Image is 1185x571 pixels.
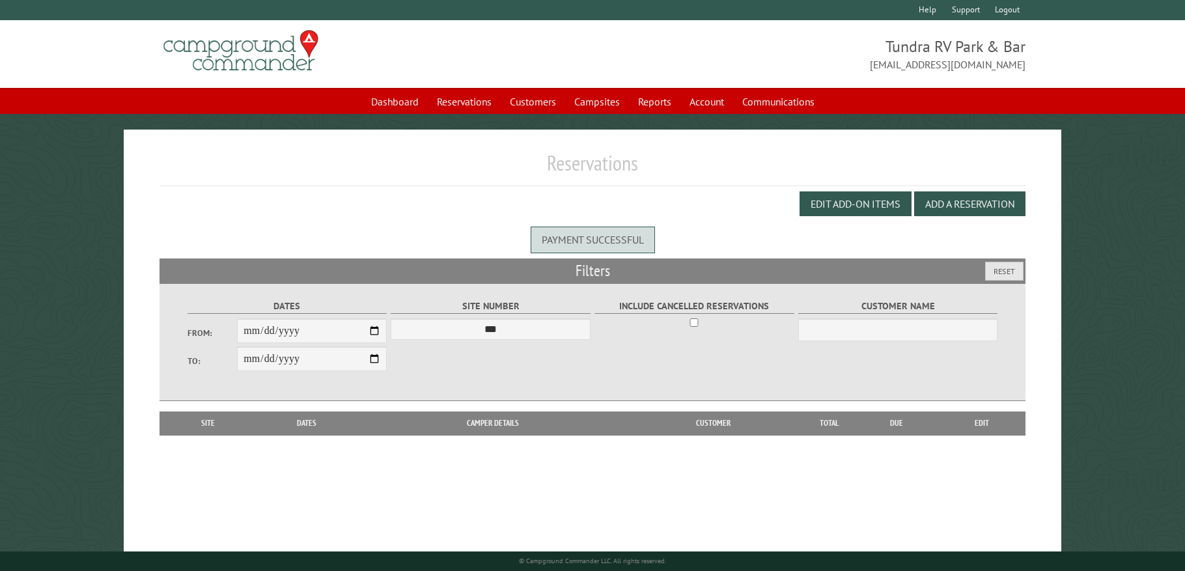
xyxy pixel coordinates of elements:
[251,411,363,435] th: Dates
[531,227,655,253] div: Payment successful
[160,258,1026,283] h2: Filters
[519,557,666,565] small: © Campground Commander LLC. All rights reserved.
[798,299,997,314] label: Customer Name
[566,89,628,114] a: Campsites
[592,36,1025,72] span: Tundra RV Park & Bar [EMAIL_ADDRESS][DOMAIN_NAME]
[856,411,938,435] th: Due
[623,411,803,435] th: Customer
[938,411,1025,435] th: Edit
[363,89,426,114] a: Dashboard
[160,150,1026,186] h1: Reservations
[985,262,1024,281] button: Reset
[914,191,1025,216] button: Add a Reservation
[188,327,238,339] label: From:
[502,89,564,114] a: Customers
[429,89,499,114] a: Reservations
[630,89,679,114] a: Reports
[188,299,387,314] label: Dates
[682,89,732,114] a: Account
[800,191,912,216] button: Edit Add-on Items
[188,355,238,367] label: To:
[363,411,623,435] th: Camper Details
[734,89,822,114] a: Communications
[803,411,856,435] th: Total
[594,299,794,314] label: Include Cancelled Reservations
[391,299,590,314] label: Site Number
[160,25,322,76] img: Campground Commander
[166,411,251,435] th: Site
